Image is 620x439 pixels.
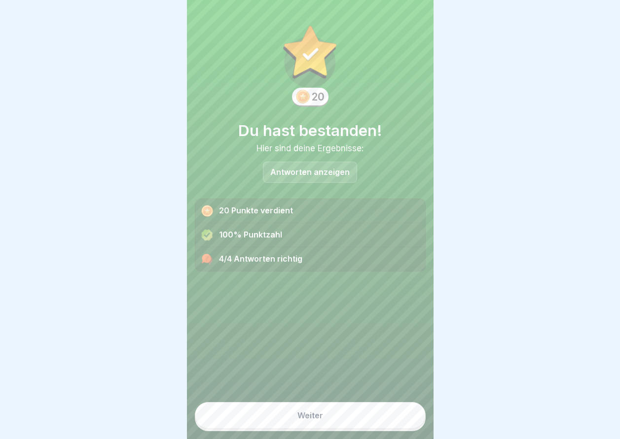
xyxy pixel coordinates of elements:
p: Antworten anzeigen [270,168,350,176]
div: 20 Punkte verdient [195,199,425,223]
div: 4/4 Antworten richtig [195,247,425,271]
h1: Du hast bestanden! [195,121,426,139]
div: 100% Punktzahl [195,223,425,247]
div: Weiter [297,411,323,420]
div: 20 [312,91,325,103]
button: Weiter [195,402,426,429]
div: Hier sind deine Ergebnisse: [195,143,426,153]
